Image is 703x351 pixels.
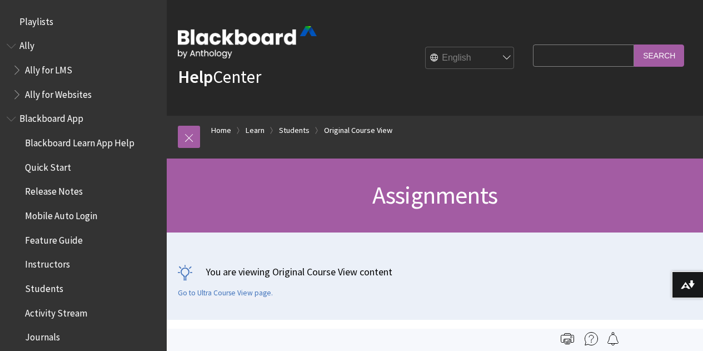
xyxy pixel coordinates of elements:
[178,66,213,88] strong: Help
[7,37,160,104] nav: Book outline for Anthology Ally Help
[372,180,497,210] span: Assignments
[178,66,261,88] a: HelpCenter
[25,182,83,197] span: Release Notes
[25,304,87,319] span: Activity Stream
[25,134,134,149] span: Blackboard Learn App Help
[324,123,392,137] a: Original Course View
[25,158,71,173] span: Quick Start
[211,123,231,137] a: Home
[25,206,97,221] span: Mobile Auto Login
[25,85,92,100] span: Ally for Websites
[7,12,160,31] nav: Book outline for Playlists
[25,231,83,246] span: Feature Guide
[426,47,515,70] select: Site Language Selector
[246,123,265,137] a: Learn
[19,110,83,125] span: Blackboard App
[634,45,684,66] input: Search
[178,265,692,279] p: You are viewing Original Course View content
[25,279,63,294] span: Students
[606,332,620,345] img: Follow this page
[279,123,310,137] a: Students
[585,332,598,345] img: More help
[178,26,317,58] img: Blackboard by Anthology
[178,288,273,298] a: Go to Ultra Course View page.
[25,61,72,76] span: Ally for LMS
[561,332,574,345] img: Print
[19,37,34,52] span: Ally
[19,12,53,27] span: Playlists
[25,328,60,343] span: Journals
[25,255,70,270] span: Instructors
